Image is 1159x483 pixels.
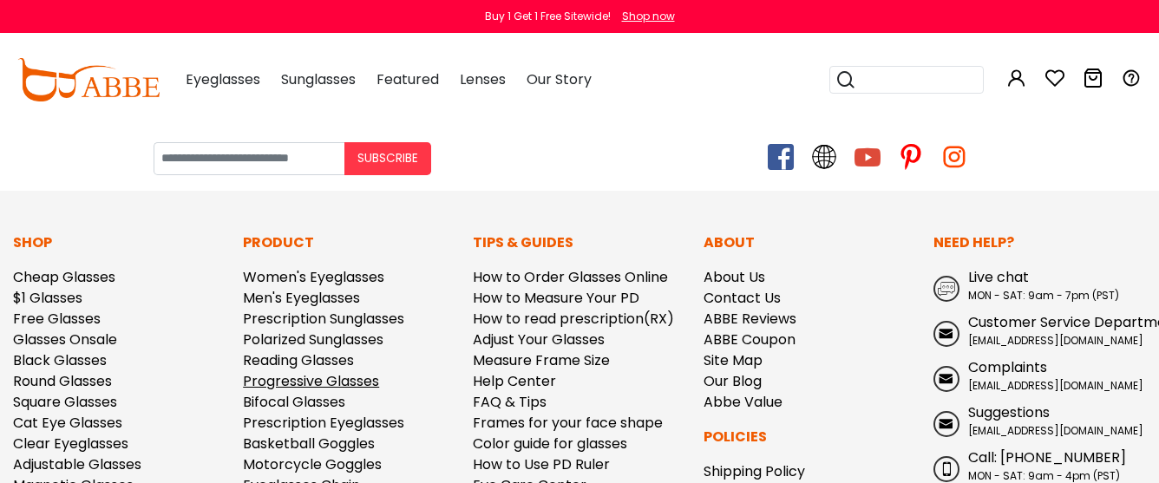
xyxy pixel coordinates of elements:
[473,434,627,454] a: Color guide for glasses
[473,350,610,370] a: Measure Frame Size
[17,58,160,101] img: abbeglasses.com
[941,144,967,170] span: instagram
[281,69,356,89] span: Sunglasses
[13,413,122,433] a: Cat Eye Glasses
[768,144,794,170] span: facebook
[473,392,547,412] a: FAQ & Tips
[704,461,805,481] a: Shipping Policy
[13,330,117,349] a: Glasses Onsale
[933,232,1146,253] p: Need Help?
[898,144,924,170] span: pinterest
[243,232,455,253] p: Product
[473,232,685,253] p: Tips & Guides
[704,350,763,370] a: Site Map
[811,144,837,170] span: twitter
[473,267,668,287] a: How to Order Glasses Online
[13,434,128,454] a: Clear Eyeglasses
[13,454,141,474] a: Adjustable Glasses
[243,267,384,287] a: Women's Eyeglasses
[704,427,916,447] p: Policies
[968,288,1119,303] span: MON - SAT: 9am - 7pm (PST)
[243,330,383,349] a: Polarized Sunglasses
[473,371,556,391] a: Help Center
[704,392,782,412] a: Abbe Value
[968,447,1126,467] span: Call: [PHONE_NUMBER]
[13,267,115,287] a: Cheap Glasses
[968,267,1029,287] span: Live chat
[13,309,101,329] a: Free Glasses
[933,402,1146,439] a: Suggestions [EMAIL_ADDRESS][DOMAIN_NAME]
[704,371,762,391] a: Our Blog
[622,9,675,24] div: Shop now
[13,288,82,308] a: $1 Glasses
[243,413,404,433] a: Prescription Eyeglasses
[473,309,674,329] a: How to read prescription(RX)
[13,392,117,412] a: Square Glasses
[460,69,506,89] span: Lenses
[473,288,639,308] a: How to Measure Your PD
[473,413,663,433] a: Frames for your face shape
[968,402,1050,422] span: Suggestions
[704,330,796,349] a: ABBE Coupon
[13,232,226,253] p: Shop
[485,9,611,24] div: Buy 1 Get 1 Free Sitewide!
[243,434,375,454] a: Basketball Goggles
[613,9,675,23] a: Shop now
[933,267,1146,304] a: Live chat MON - SAT: 9am - 7pm (PST)
[968,333,1143,348] span: [EMAIL_ADDRESS][DOMAIN_NAME]
[704,288,781,308] a: Contact Us
[243,392,345,412] a: Bifocal Glasses
[968,468,1120,483] span: MON - SAT: 9am - 4pm (PST)
[473,330,605,349] a: Adjust Your Glasses
[933,312,1146,349] a: Customer Service Department [EMAIL_ADDRESS][DOMAIN_NAME]
[377,69,439,89] span: Featured
[243,454,382,474] a: Motorcycle Goggles
[243,350,354,370] a: Reading Glasses
[154,142,344,175] input: Your email
[13,350,107,370] a: Black Glasses
[704,232,916,253] p: About
[933,357,1146,394] a: Complaints [EMAIL_ADDRESS][DOMAIN_NAME]
[186,69,260,89] span: Eyeglasses
[243,309,404,329] a: Prescription Sunglasses
[527,69,592,89] span: Our Story
[344,142,431,175] button: Subscribe
[13,371,112,391] a: Round Glasses
[968,357,1047,377] span: Complaints
[243,288,360,308] a: Men's Eyeglasses
[704,309,796,329] a: ABBE Reviews
[968,378,1143,393] span: [EMAIL_ADDRESS][DOMAIN_NAME]
[243,371,379,391] a: Progressive Glasses
[968,423,1143,438] span: [EMAIL_ADDRESS][DOMAIN_NAME]
[704,267,765,287] a: About Us
[855,144,881,170] span: youtube
[473,454,610,474] a: How to Use PD Ruler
